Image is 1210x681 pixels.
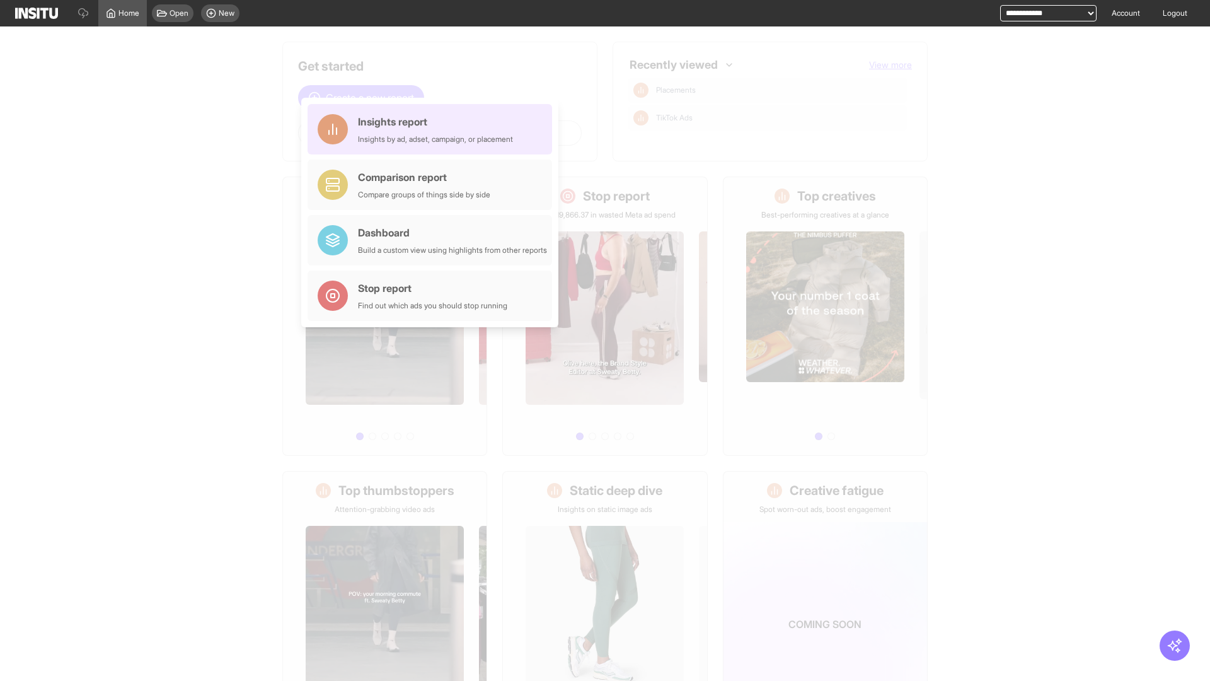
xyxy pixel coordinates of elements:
[170,8,188,18] span: Open
[358,170,490,185] div: Comparison report
[15,8,58,19] img: Logo
[118,8,139,18] span: Home
[358,190,490,200] div: Compare groups of things side by side
[358,301,507,311] div: Find out which ads you should stop running
[358,225,547,240] div: Dashboard
[358,245,547,255] div: Build a custom view using highlights from other reports
[358,281,507,296] div: Stop report
[358,134,513,144] div: Insights by ad, adset, campaign, or placement
[219,8,234,18] span: New
[358,114,513,129] div: Insights report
